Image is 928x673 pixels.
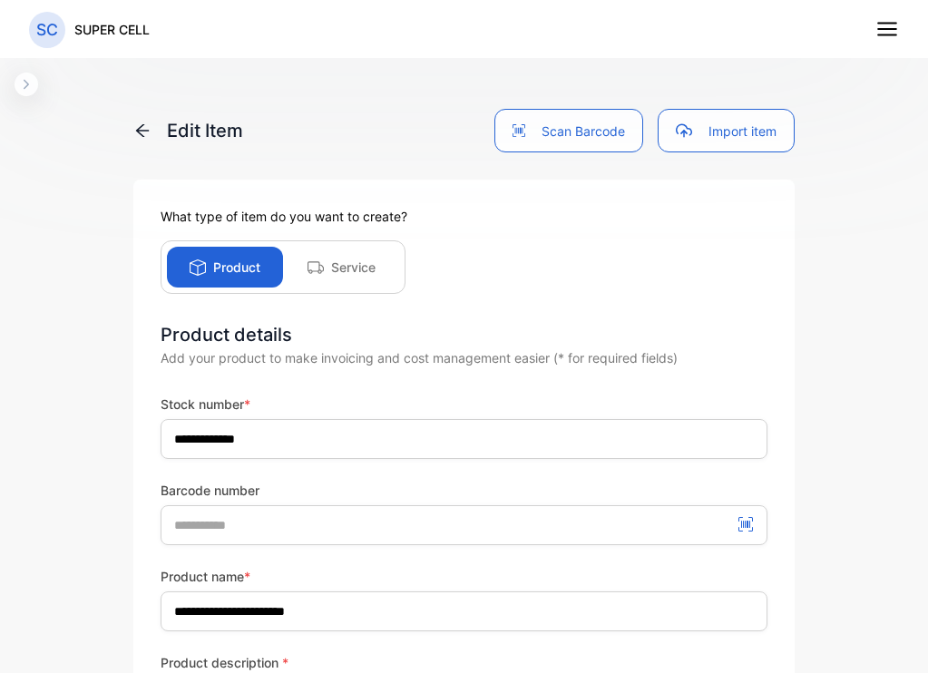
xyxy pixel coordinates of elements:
div: Product details [161,321,767,348]
iframe: LiveChat chat widget [852,597,928,673]
p: SC [36,18,58,42]
button: Import item [658,109,795,152]
label: Product name [161,567,767,586]
label: Stock number [161,395,767,414]
label: Barcode number [161,481,767,500]
button: Scan Barcode [494,109,643,152]
div: Add your product to make invoicing and cost management easier (* for required fields) [161,348,767,367]
p: SUPER CELL [74,20,150,39]
p: What type of item do you want to create? [161,207,767,226]
p: Service [331,258,376,277]
p: Edit Item [133,117,243,144]
label: Product description [161,653,767,672]
p: Product [213,258,260,277]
